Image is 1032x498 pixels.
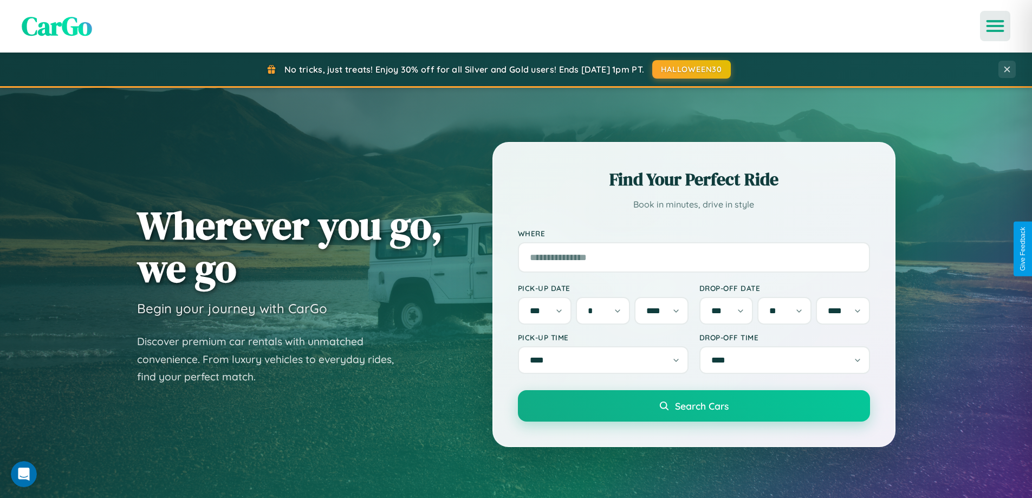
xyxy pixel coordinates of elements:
[137,204,443,289] h1: Wherever you go, we go
[699,283,870,293] label: Drop-off Date
[518,167,870,191] h2: Find Your Perfect Ride
[518,229,870,238] label: Where
[675,400,729,412] span: Search Cars
[11,461,37,487] iframe: Intercom live chat
[518,283,689,293] label: Pick-up Date
[22,8,92,44] span: CarGo
[137,300,327,316] h3: Begin your journey with CarGo
[518,197,870,212] p: Book in minutes, drive in style
[518,390,870,422] button: Search Cars
[980,11,1010,41] button: Open menu
[652,60,731,79] button: HALLOWEEN30
[699,333,870,342] label: Drop-off Time
[518,333,689,342] label: Pick-up Time
[1019,227,1027,271] div: Give Feedback
[284,64,644,75] span: No tricks, just treats! Enjoy 30% off for all Silver and Gold users! Ends [DATE] 1pm PT.
[137,333,408,386] p: Discover premium car rentals with unmatched convenience. From luxury vehicles to everyday rides, ...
